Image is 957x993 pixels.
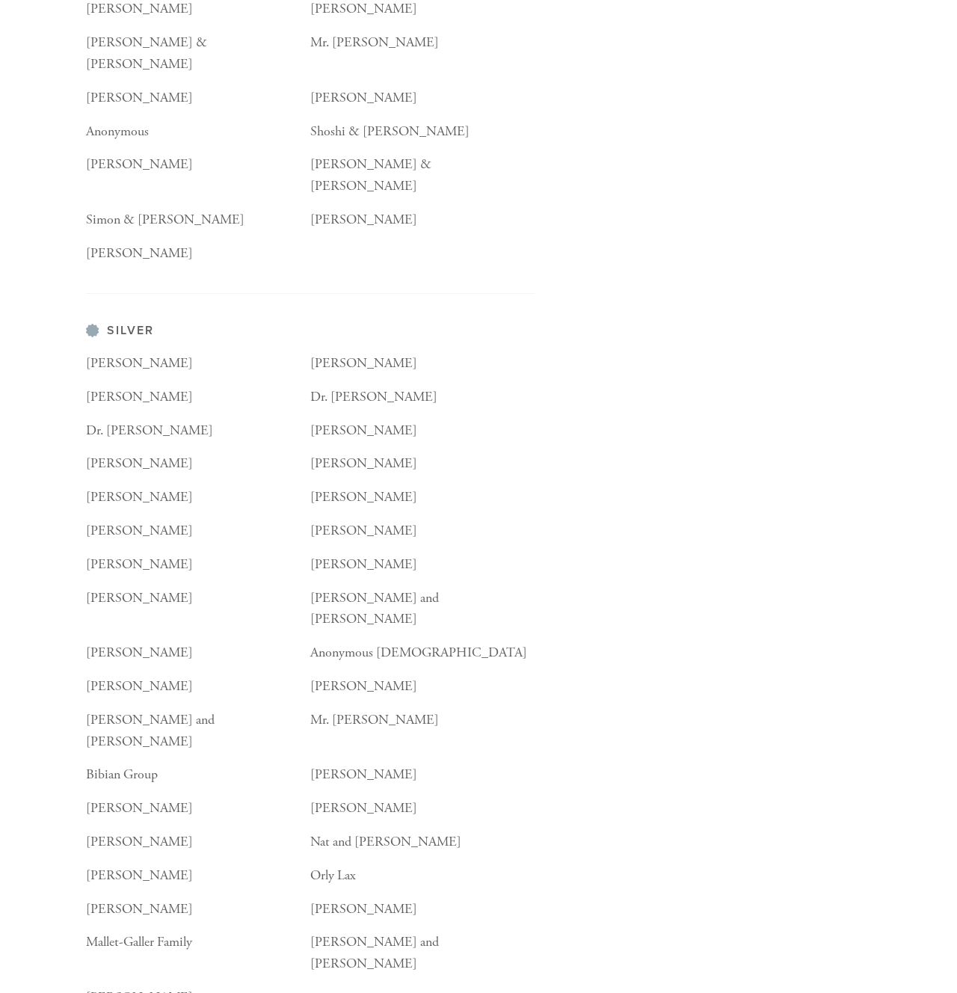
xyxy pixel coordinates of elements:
[310,932,535,975] p: [PERSON_NAME] and [PERSON_NAME]
[86,245,193,262] span: [PERSON_NAME]
[310,865,535,887] p: Orly Lax
[86,899,310,920] p: [PERSON_NAME]
[86,154,310,176] p: [PERSON_NAME]
[86,764,310,786] p: Bibian Group
[310,154,535,197] p: [PERSON_NAME] & [PERSON_NAME]
[86,676,310,698] p: [PERSON_NAME]
[86,209,310,231] p: Simon & [PERSON_NAME]
[86,354,193,372] span: [PERSON_NAME]
[86,87,310,109] p: [PERSON_NAME]
[310,89,417,106] span: [PERSON_NAME]
[86,554,310,576] p: [PERSON_NAME]
[310,899,535,920] p: [PERSON_NAME]
[86,831,310,853] p: [PERSON_NAME]
[86,453,310,475] p: [PERSON_NAME]
[310,764,535,786] p: [PERSON_NAME]
[310,488,417,505] span: [PERSON_NAME]
[310,831,535,853] p: Nat and [PERSON_NAME]
[310,711,439,728] span: Mr. [PERSON_NAME]
[86,642,310,664] p: [PERSON_NAME]
[310,554,535,576] p: [PERSON_NAME]
[86,799,193,817] span: [PERSON_NAME]
[86,487,310,508] p: [PERSON_NAME]
[86,589,193,606] span: [PERSON_NAME]
[86,522,193,539] span: [PERSON_NAME]
[86,710,310,753] p: [PERSON_NAME] and [PERSON_NAME]
[86,121,310,143] p: Anonymous
[86,387,310,408] p: [PERSON_NAME]
[310,34,439,51] span: Mr. [PERSON_NAME]
[86,865,310,887] p: [PERSON_NAME]
[310,676,535,698] p: [PERSON_NAME]
[86,324,535,338] h3: Silver
[86,422,213,439] span: Dr. [PERSON_NAME]
[310,520,535,542] p: [PERSON_NAME]
[310,642,535,664] p: Anonymous [DEMOGRAPHIC_DATA]
[310,588,535,631] p: [PERSON_NAME] and [PERSON_NAME]
[86,32,310,76] p: [PERSON_NAME] & [PERSON_NAME]
[310,353,535,375] p: [PERSON_NAME]
[86,324,99,337] img: pp-silver.svg
[310,387,535,408] p: Dr. [PERSON_NAME]
[310,420,535,442] p: [PERSON_NAME]
[310,121,535,143] p: Shoshi & [PERSON_NAME]
[310,209,535,231] p: [PERSON_NAME]
[86,932,310,953] p: Mallet-Galler Family
[310,798,535,820] p: [PERSON_NAME]
[310,455,417,472] span: [PERSON_NAME]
